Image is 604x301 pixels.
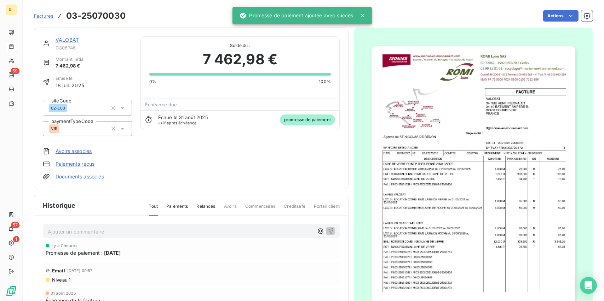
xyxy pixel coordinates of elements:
span: il y a 7 heures [51,243,77,248]
span: C308746 [56,45,132,51]
a: Paiements reçus [56,160,94,167]
span: Solde dû : [149,42,331,49]
span: Portail client [314,203,340,215]
span: [DATE] [104,249,121,256]
span: Échue le 31 août 2025 [158,114,208,120]
h3: 03-25070030 [66,10,126,22]
a: VALOBAT [56,37,79,43]
span: Échéance due [145,102,177,107]
a: Avoirs associés [56,148,92,155]
span: 0% [149,78,156,85]
span: [DATE] 09:57 [67,268,93,273]
span: VIR [51,126,57,131]
div: RL [6,4,17,16]
span: 7 462,98 € [203,49,278,70]
a: Documents associés [56,173,104,180]
span: Historique [43,201,76,210]
span: après échéance [158,121,197,125]
span: Relances [196,203,215,215]
div: Promesse de paiement ajoutée avec succès [240,9,353,22]
span: 59 [11,68,19,74]
span: Creditsafe [284,203,305,215]
span: 57 [11,222,19,228]
button: Actions [543,10,579,22]
span: Factures [34,13,53,19]
span: Tout [149,203,158,216]
span: Niveau 1 [51,277,70,283]
span: Email [52,268,65,273]
span: Émise le [56,75,84,82]
span: Montant initial [56,56,85,63]
div: Open Intercom Messenger [580,277,597,294]
span: 18 juil. 2025 [56,82,84,89]
span: promesse de paiement [280,114,335,125]
img: Logo LeanPay [6,285,17,297]
a: Factures [34,12,53,19]
span: 31 août 2025 [51,291,76,295]
span: Avoirs [224,203,237,215]
span: J+16 [158,120,167,125]
span: 02-L03 [51,106,65,110]
span: 100% [319,78,331,85]
span: 1 [13,236,19,242]
span: Paiements [166,203,188,215]
span: Promesse de paiement : [46,249,103,256]
span: 7 462,98 € [56,63,85,70]
span: Commentaires [245,203,276,215]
